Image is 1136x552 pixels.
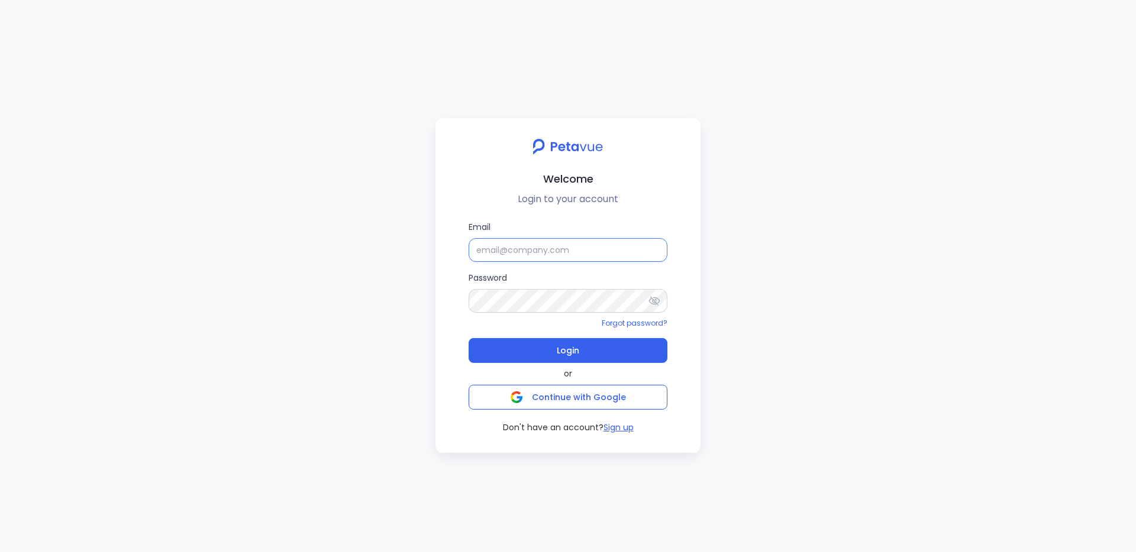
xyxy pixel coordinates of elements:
label: Email [469,220,667,262]
span: Continue with Google [532,391,626,403]
label: Password [469,271,667,313]
img: petavue logo [525,132,611,161]
button: Sign up [603,421,634,434]
input: Email [469,238,667,262]
span: or [564,368,572,380]
span: Login [557,342,579,359]
p: Login to your account [445,192,691,206]
span: Don't have an account? [503,421,603,434]
a: Forgot password? [602,318,667,328]
button: Continue with Google [469,385,667,410]
h2: Welcome [445,170,691,187]
input: Password [469,289,667,313]
button: Login [469,338,667,363]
